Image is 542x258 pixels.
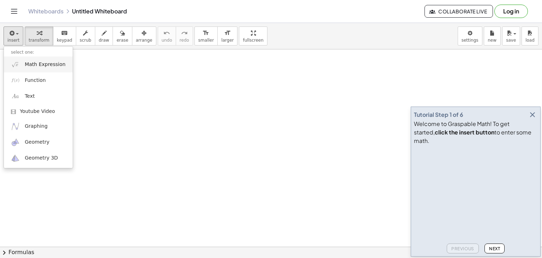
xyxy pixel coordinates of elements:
[4,104,73,119] a: Youtube Video
[99,38,109,43] span: draw
[116,38,128,43] span: erase
[522,26,538,46] button: load
[11,60,20,69] img: sqrt_x.png
[80,38,91,43] span: scrub
[158,26,176,46] button: undoundo
[61,29,68,37] i: keyboard
[181,29,188,37] i: redo
[224,29,231,37] i: format_size
[57,38,72,43] span: keypad
[203,29,209,37] i: format_size
[462,38,478,43] span: settings
[525,38,535,43] span: load
[95,26,113,46] button: draw
[20,108,55,115] span: Youtube Video
[136,38,152,43] span: arrange
[28,8,64,15] a: Whiteboards
[25,93,35,100] span: Text
[132,26,156,46] button: arrange
[11,92,20,101] img: Aa.png
[435,128,494,136] b: click the insert button
[489,246,500,251] span: Next
[4,88,73,104] a: Text
[180,38,189,43] span: redo
[4,118,73,134] a: Graphing
[494,5,528,18] button: Log in
[8,6,20,17] button: Toggle navigation
[4,150,73,166] a: Geometry 3D
[4,72,73,88] a: Function
[163,29,170,37] i: undo
[221,38,234,43] span: larger
[458,26,482,46] button: settings
[7,38,19,43] span: insert
[424,5,493,18] button: Collaborate Live
[25,139,49,146] span: Geometry
[502,26,520,46] button: save
[176,26,193,46] button: redoredo
[484,26,501,46] button: new
[29,38,49,43] span: transform
[430,8,487,14] span: Collaborate Live
[506,38,516,43] span: save
[414,110,463,119] div: Tutorial Step 1 of 6
[25,123,48,130] span: Graphing
[25,155,58,162] span: Geometry 3D
[4,134,73,150] a: Geometry
[11,154,20,163] img: ggb-3d.svg
[4,48,73,56] li: select one:
[11,122,20,131] img: ggb-graphing.svg
[25,77,46,84] span: Function
[484,244,505,253] button: Next
[198,38,214,43] span: smaller
[162,38,172,43] span: undo
[11,138,20,147] img: ggb-geometry.svg
[217,26,237,46] button: format_sizelarger
[194,26,218,46] button: format_sizesmaller
[4,56,73,72] a: Math Expression
[11,76,20,85] img: f_x.png
[25,26,53,46] button: transform
[243,38,263,43] span: fullscreen
[239,26,267,46] button: fullscreen
[488,38,496,43] span: new
[25,61,65,68] span: Math Expression
[113,26,132,46] button: erase
[4,26,23,46] button: insert
[76,26,95,46] button: scrub
[414,120,537,145] div: Welcome to Graspable Math! To get started, to enter some math.
[53,26,76,46] button: keyboardkeypad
